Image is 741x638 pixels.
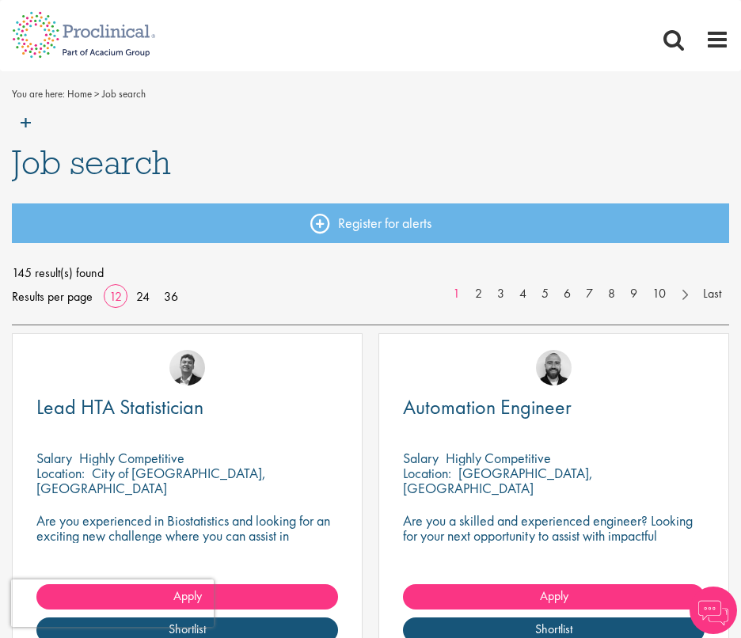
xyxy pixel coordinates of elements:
[600,285,623,303] a: 8
[36,393,203,420] span: Lead HTA Statistician
[446,449,551,467] p: Highly Competitive
[540,587,568,604] span: Apply
[104,288,127,305] a: 12
[12,285,93,309] span: Results per page
[578,285,601,303] a: 7
[12,203,729,243] a: Register for alerts
[536,350,572,385] img: Jordan Kiely
[36,397,338,417] a: Lead HTA Statistician
[403,584,705,610] a: Apply
[534,285,557,303] a: 5
[489,285,512,303] a: 3
[403,464,593,497] p: [GEOGRAPHIC_DATA], [GEOGRAPHIC_DATA]
[12,261,729,285] span: 145 result(s) found
[11,579,214,627] iframe: reCAPTCHA
[644,285,674,303] a: 10
[695,285,729,303] a: Last
[556,285,579,303] a: 6
[403,397,705,417] a: Automation Engineer
[131,288,155,305] a: 24
[158,288,184,305] a: 36
[445,285,468,303] a: 1
[36,464,85,482] span: Location:
[403,449,439,467] span: Salary
[36,513,338,558] p: Are you experienced in Biostatistics and looking for an exciting new challenge where you can assi...
[511,285,534,303] a: 4
[36,449,72,467] span: Salary
[403,393,572,420] span: Automation Engineer
[403,513,705,558] p: Are you a skilled and experienced engineer? Looking for your next opportunity to assist with impa...
[169,350,205,385] img: Tom Magenis
[36,464,266,497] p: City of [GEOGRAPHIC_DATA], [GEOGRAPHIC_DATA]
[403,464,451,482] span: Location:
[622,285,645,303] a: 9
[467,285,490,303] a: 2
[12,141,171,184] span: Job search
[690,587,737,634] img: Chatbot
[79,449,184,467] p: Highly Competitive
